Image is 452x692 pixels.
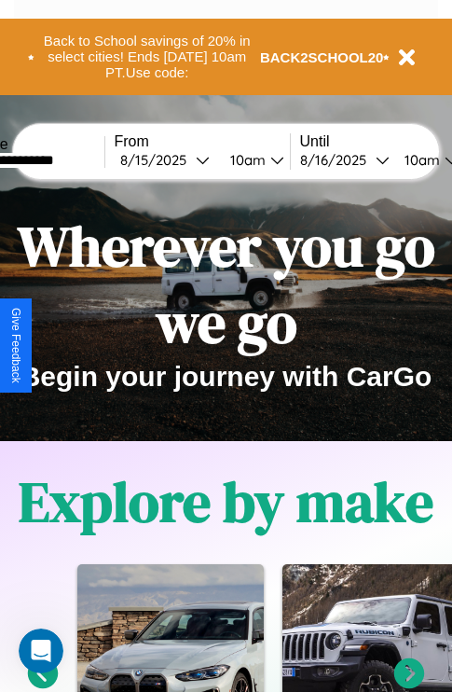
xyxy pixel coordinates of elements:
[19,629,63,673] iframe: Intercom live chat
[221,151,270,169] div: 10am
[19,464,433,540] h1: Explore by make
[120,151,196,169] div: 8 / 15 / 2025
[395,151,445,169] div: 10am
[9,308,22,383] div: Give Feedback
[260,49,384,65] b: BACK2SCHOOL20
[34,28,260,86] button: Back to School savings of 20% in select cities! Ends [DATE] 10am PT.Use code:
[215,150,290,170] button: 10am
[300,151,376,169] div: 8 / 16 / 2025
[115,150,215,170] button: 8/15/2025
[115,133,290,150] label: From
